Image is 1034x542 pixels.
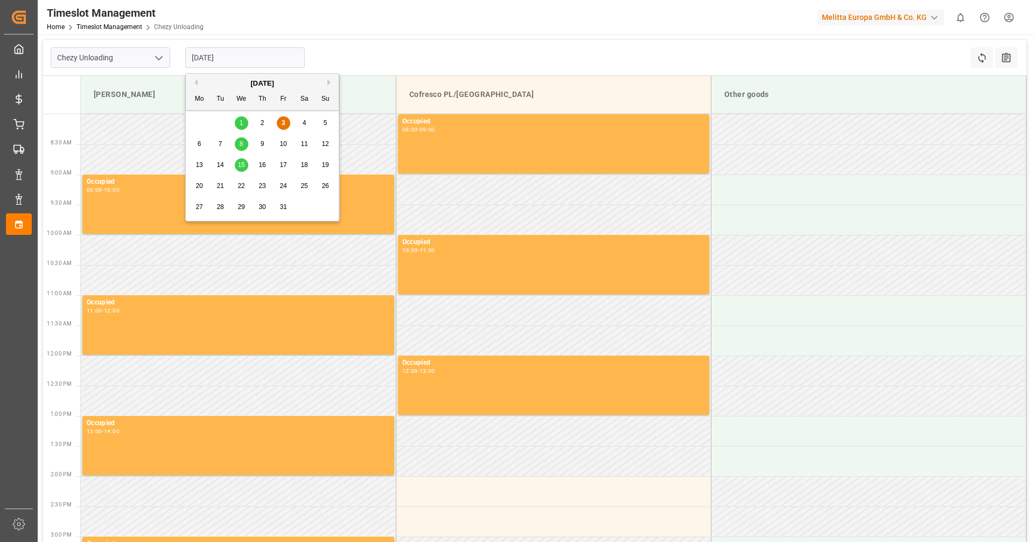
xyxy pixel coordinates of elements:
[47,230,72,236] span: 10:00 AM
[237,203,244,211] span: 29
[193,93,206,106] div: Mo
[51,140,72,145] span: 8:30 AM
[51,441,72,447] span: 1:30 PM
[402,369,418,373] div: 12:00
[214,93,227,106] div: Tu
[235,200,248,214] div: Choose Wednesday, October 29th, 2025
[104,308,120,313] div: 12:00
[193,158,206,172] div: Choose Monday, October 13th, 2025
[47,381,72,387] span: 12:30 PM
[280,161,287,169] span: 17
[256,179,269,193] div: Choose Thursday, October 23rd, 2025
[319,179,332,193] div: Choose Sunday, October 26th, 2025
[240,140,243,148] span: 8
[301,182,308,190] span: 25
[235,116,248,130] div: Choose Wednesday, October 1st, 2025
[277,93,290,106] div: Fr
[185,47,305,68] input: DD-MM-YYYY
[277,179,290,193] div: Choose Friday, October 24th, 2025
[402,116,705,127] div: Occupied
[216,203,223,211] span: 28
[47,321,72,326] span: 11:30 AM
[256,116,269,130] div: Choose Thursday, October 2nd, 2025
[51,411,72,417] span: 1:00 PM
[240,119,243,127] span: 1
[193,137,206,151] div: Choose Monday, October 6th, 2025
[282,119,285,127] span: 3
[47,290,72,296] span: 11:00 AM
[76,23,142,31] a: Timeslot Management
[417,127,419,132] div: -
[102,187,104,192] div: -
[298,158,311,172] div: Choose Saturday, October 18th, 2025
[216,182,223,190] span: 21
[186,78,339,89] div: [DATE]
[237,161,244,169] span: 15
[235,137,248,151] div: Choose Wednesday, October 8th, 2025
[948,5,973,30] button: show 0 new notifications
[104,187,120,192] div: 10:00
[89,85,387,105] div: [PERSON_NAME]
[51,532,72,538] span: 3:00 PM
[322,161,329,169] span: 19
[277,200,290,214] div: Choose Friday, October 31st, 2025
[818,10,944,25] div: Melitta Europa GmbH & Co. KG
[402,127,418,132] div: 08:00
[420,127,435,132] div: 09:00
[256,93,269,106] div: Th
[319,93,332,106] div: Su
[261,119,264,127] span: 2
[258,203,266,211] span: 30
[51,47,170,68] input: Type to search/select
[973,5,997,30] button: Help Center
[417,369,419,373] div: -
[235,158,248,172] div: Choose Wednesday, October 15th, 2025
[87,308,102,313] div: 11:00
[324,119,327,127] span: 5
[327,79,334,86] button: Next Month
[47,5,204,21] div: Timeslot Management
[195,161,202,169] span: 13
[280,182,287,190] span: 24
[280,140,287,148] span: 10
[237,182,244,190] span: 22
[150,50,166,66] button: open menu
[214,158,227,172] div: Choose Tuesday, October 14th, 2025
[47,23,65,31] a: Home
[256,158,269,172] div: Choose Thursday, October 16th, 2025
[277,116,290,130] div: Choose Friday, October 3rd, 2025
[298,93,311,106] div: Sa
[51,200,72,206] span: 9:30 AM
[319,158,332,172] div: Choose Sunday, October 19th, 2025
[420,369,435,373] div: 13:00
[319,137,332,151] div: Choose Sunday, October 12th, 2025
[195,182,202,190] span: 20
[258,161,266,169] span: 16
[280,203,287,211] span: 31
[301,161,308,169] span: 18
[298,137,311,151] div: Choose Saturday, October 11th, 2025
[420,248,435,253] div: 11:00
[405,85,702,105] div: Cofresco PL/[GEOGRAPHIC_DATA]
[214,200,227,214] div: Choose Tuesday, October 28th, 2025
[47,351,72,357] span: 12:00 PM
[303,119,306,127] span: 4
[417,248,419,253] div: -
[47,260,72,266] span: 10:30 AM
[51,471,72,477] span: 2:00 PM
[235,93,248,106] div: We
[301,140,308,148] span: 11
[191,79,198,86] button: Previous Month
[195,203,202,211] span: 27
[102,308,104,313] div: -
[51,502,72,508] span: 2:30 PM
[277,137,290,151] div: Choose Friday, October 10th, 2025
[402,358,705,369] div: Occupied
[298,116,311,130] div: Choose Saturday, October 4th, 2025
[322,140,329,148] span: 12
[402,248,418,253] div: 10:00
[193,179,206,193] div: Choose Monday, October 20th, 2025
[87,297,390,308] div: Occupied
[219,140,222,148] span: 7
[51,170,72,176] span: 9:00 AM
